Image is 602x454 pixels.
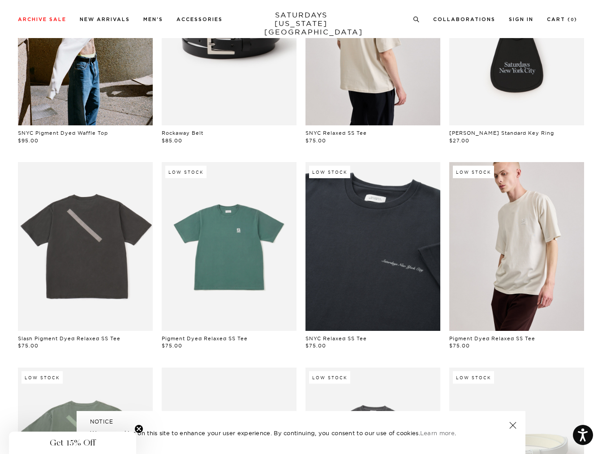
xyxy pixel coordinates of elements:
h5: NOTICE [90,418,512,426]
a: SNYC Pigment Dyed Waffle Top [18,130,108,136]
span: $27.00 [449,137,469,144]
button: Close teaser [134,424,143,433]
span: $75.00 [305,343,326,349]
a: Sign In [509,17,533,22]
a: New Arrivals [80,17,130,22]
span: Get 15% Off [50,437,95,448]
a: Men's [143,17,163,22]
div: Low Stock [453,166,494,178]
a: SNYC Relaxed SS Tee [305,335,367,342]
div: Low Stock [21,371,63,384]
a: Slash Pigment Dyed Relaxed SS Tee [18,335,120,342]
a: Cart (0) [547,17,577,22]
a: Learn more [420,429,455,437]
a: Collaborations [433,17,495,22]
div: Get 15% OffClose teaser [9,432,136,454]
a: Rockaway Belt [162,130,203,136]
a: Pigment Dyed Relaxed SS Tee [449,335,535,342]
span: $75.00 [305,137,326,144]
span: $85.00 [162,137,182,144]
small: 0 [571,18,574,22]
a: Archive Sale [18,17,66,22]
a: SNYC Relaxed SS Tee [305,130,367,136]
span: $75.00 [162,343,182,349]
div: Low Stock [453,371,494,384]
div: Low Stock [309,371,350,384]
span: $75.00 [18,343,39,349]
a: Accessories [176,17,223,22]
div: Low Stock [309,166,350,178]
a: SATURDAYS[US_STATE][GEOGRAPHIC_DATA] [264,11,338,36]
p: We use cookies on this site to enhance your user experience. By continuing, you consent to our us... [90,428,480,437]
a: [PERSON_NAME] Standard Key Ring [449,130,554,136]
div: Low Stock [165,166,206,178]
span: $95.00 [18,137,39,144]
a: Pigment Dyed Relaxed SS Tee [162,335,248,342]
span: $75.00 [449,343,470,349]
